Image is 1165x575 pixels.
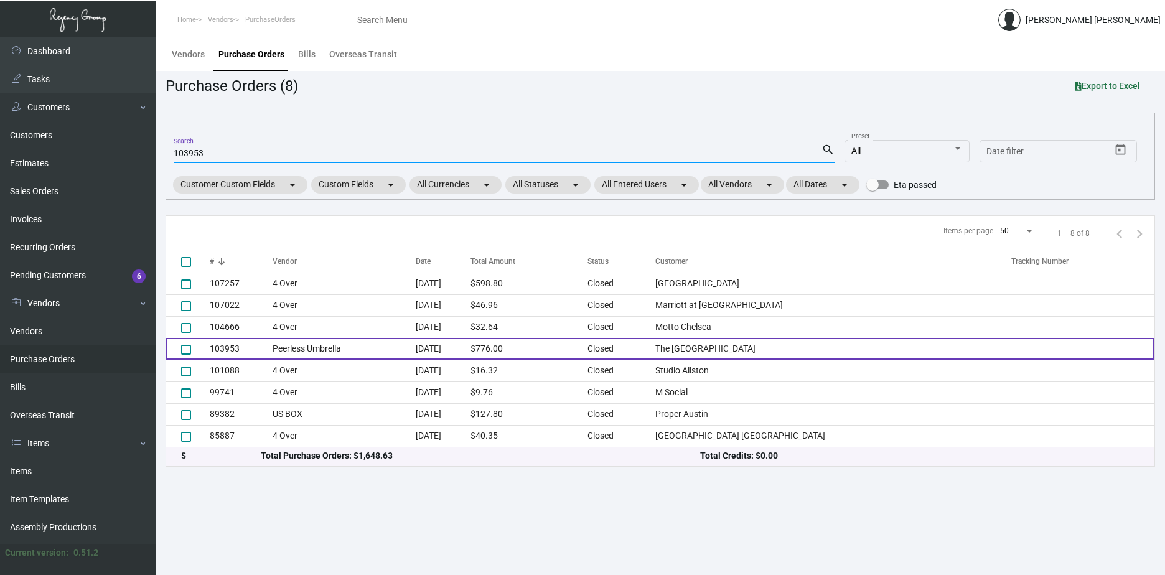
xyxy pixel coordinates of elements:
span: All [851,146,861,156]
button: Export to Excel [1065,75,1150,97]
mat-icon: arrow_drop_down [383,177,398,192]
td: [DATE] [416,273,470,294]
td: US BOX [273,403,416,425]
td: [GEOGRAPHIC_DATA] [655,273,1011,294]
div: Overseas Transit [329,48,397,61]
td: [DATE] [416,381,470,403]
div: Bills [298,48,316,61]
td: [GEOGRAPHIC_DATA] [GEOGRAPHIC_DATA] [655,425,1011,447]
button: Next page [1130,223,1149,243]
div: # [210,256,214,267]
mat-icon: arrow_drop_down [568,177,583,192]
input: End date [1036,147,1095,157]
td: Marriott at [GEOGRAPHIC_DATA] [655,294,1011,316]
mat-icon: arrow_drop_down [837,177,852,192]
td: 107022 [210,294,273,316]
td: $776.00 [470,338,587,360]
td: Closed [587,403,655,425]
td: Closed [587,360,655,381]
mat-icon: arrow_drop_down [285,177,300,192]
td: 4 Over [273,316,416,338]
div: Status [587,256,609,267]
td: 101088 [210,360,273,381]
td: [DATE] [416,403,470,425]
button: Previous page [1110,223,1130,243]
div: Items per page: [943,225,995,236]
button: Open calendar [1111,140,1131,160]
div: 1 – 8 of 8 [1057,228,1090,239]
span: Home [177,16,196,24]
td: [DATE] [416,338,470,360]
mat-icon: arrow_drop_down [479,177,494,192]
div: Purchase Orders [218,48,284,61]
mat-icon: arrow_drop_down [676,177,691,192]
div: Customer [655,256,688,267]
span: 50 [1000,227,1009,235]
span: PurchaseOrders [245,16,296,24]
div: Vendor [273,256,416,267]
div: 0.51.2 [73,546,98,559]
mat-chip: All Vendors [701,176,784,194]
mat-select: Items per page: [1000,227,1035,236]
div: Total Credits: $0.00 [700,449,1139,462]
td: 4 Over [273,381,416,403]
td: $127.80 [470,403,587,425]
img: admin@bootstrapmaster.com [998,9,1021,31]
td: 103953 [210,338,273,360]
td: 4 Over [273,273,416,294]
td: Closed [587,338,655,360]
td: 4 Over [273,294,416,316]
span: Export to Excel [1075,81,1140,91]
td: M Social [655,381,1011,403]
td: Closed [587,381,655,403]
div: Current version: [5,546,68,559]
mat-chip: Customer Custom Fields [173,176,307,194]
div: Tracking Number [1011,256,1154,267]
span: Vendors [208,16,233,24]
div: Date [416,256,470,267]
td: The [GEOGRAPHIC_DATA] [655,338,1011,360]
div: [PERSON_NAME] [PERSON_NAME] [1026,14,1161,27]
td: [DATE] [416,360,470,381]
span: Eta passed [894,177,937,192]
div: Vendor [273,256,297,267]
mat-icon: arrow_drop_down [762,177,777,192]
td: [DATE] [416,425,470,447]
div: $ [181,449,261,462]
mat-chip: All Currencies [409,176,502,194]
td: [DATE] [416,294,470,316]
td: $598.80 [470,273,587,294]
mat-chip: Custom Fields [311,176,406,194]
td: Closed [587,273,655,294]
div: # [210,256,273,267]
td: $16.32 [470,360,587,381]
td: Proper Austin [655,403,1011,425]
td: 4 Over [273,425,416,447]
div: Total Amount [470,256,587,267]
td: 89382 [210,403,273,425]
td: Peerless Umbrella [273,338,416,360]
td: 107257 [210,273,273,294]
div: Date [416,256,431,267]
div: Vendors [172,48,205,61]
td: Closed [587,425,655,447]
td: Motto Chelsea [655,316,1011,338]
td: Closed [587,294,655,316]
mat-chip: All Statuses [505,176,591,194]
input: Start date [986,147,1025,157]
div: Tracking Number [1011,256,1069,267]
mat-chip: All Entered Users [594,176,699,194]
div: Customer [655,256,1011,267]
div: Total Purchase Orders: $1,648.63 [261,449,700,462]
td: $32.64 [470,316,587,338]
td: Studio Allston [655,360,1011,381]
td: [DATE] [416,316,470,338]
td: 99741 [210,381,273,403]
td: 104666 [210,316,273,338]
td: 85887 [210,425,273,447]
td: 4 Over [273,360,416,381]
td: $9.76 [470,381,587,403]
mat-chip: All Dates [786,176,859,194]
td: $40.35 [470,425,587,447]
td: Closed [587,316,655,338]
